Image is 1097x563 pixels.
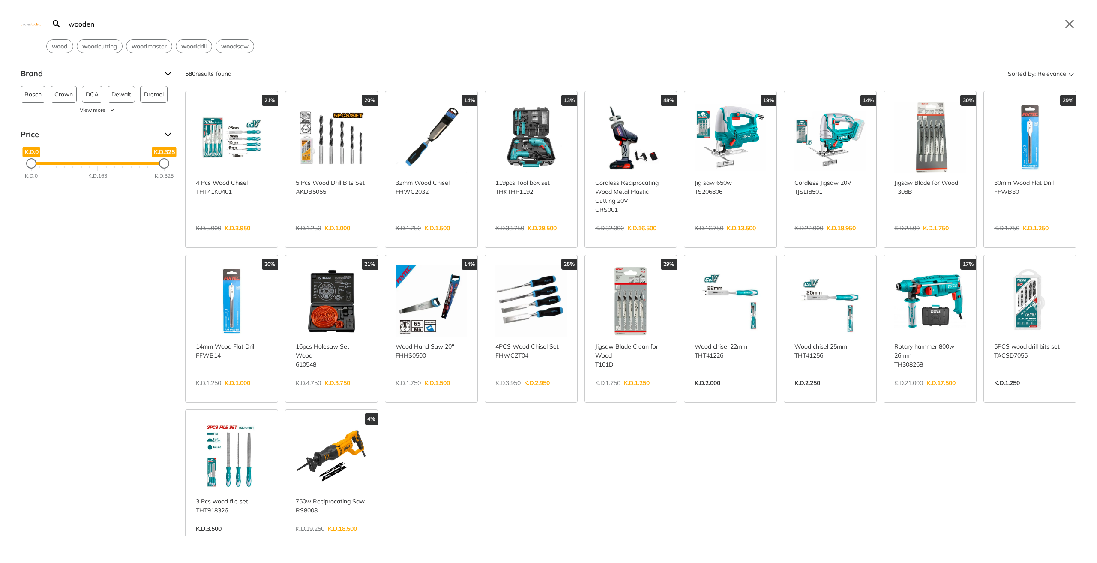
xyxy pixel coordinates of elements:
button: Close [1063,17,1076,31]
strong: wood [181,42,197,50]
div: Suggestion: wood saw [216,39,254,53]
div: 14% [462,95,477,106]
button: DCA [82,86,102,103]
button: Sorted by:Relevance Sort [1006,67,1076,81]
div: 13% [561,95,577,106]
div: 48% [661,95,677,106]
button: Bosch [21,86,45,103]
div: K.D.0 [25,172,38,180]
span: Brand [21,67,158,81]
strong: 580 [185,70,195,78]
div: Suggestion: wood drill [176,39,212,53]
strong: wood [221,42,237,50]
svg: Sort [1066,69,1076,79]
div: 20% [262,259,278,270]
div: 14% [860,95,876,106]
button: Crown [51,86,77,103]
div: 19% [761,95,776,106]
button: Select suggestion: wood drill [176,40,212,53]
div: 29% [1060,95,1076,106]
button: View more [21,106,175,114]
input: Search… [67,14,1058,34]
span: saw [221,42,249,51]
strong: wood [82,42,98,50]
button: Select suggestion: wood master [126,40,172,53]
svg: Search [51,19,62,29]
span: Crown [54,86,73,102]
div: 17% [960,259,976,270]
div: Minimum Price [26,158,36,169]
button: Dremel [140,86,168,103]
div: 25% [561,259,577,270]
span: Relevance [1037,67,1066,81]
button: Select suggestion: wood cutting [77,40,122,53]
div: 29% [661,259,677,270]
span: Dewalt [111,86,131,102]
div: Suggestion: wood [46,39,73,53]
button: Select suggestion: wood [47,40,73,53]
div: Maximum Price [159,158,169,169]
button: Dewalt [108,86,135,103]
strong: wood [52,42,68,50]
span: master [132,42,167,51]
strong: wood [132,42,147,50]
div: results found [185,67,231,81]
div: 20% [362,95,378,106]
span: View more [80,106,105,114]
span: DCA [86,86,99,102]
button: Select suggestion: wood saw [216,40,254,53]
div: 21% [362,259,378,270]
span: cutting [82,42,117,51]
div: 14% [462,259,477,270]
div: 30% [960,95,976,106]
img: Close [21,22,41,26]
span: Bosch [24,86,42,102]
span: drill [181,42,207,51]
div: K.D.163 [88,172,107,180]
div: 4% [365,413,378,425]
span: Dremel [144,86,164,102]
span: Price [21,128,158,142]
div: Suggestion: wood master [126,39,172,53]
div: 21% [262,95,278,106]
div: K.D.325 [155,172,174,180]
div: Suggestion: wood cutting [77,39,123,53]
